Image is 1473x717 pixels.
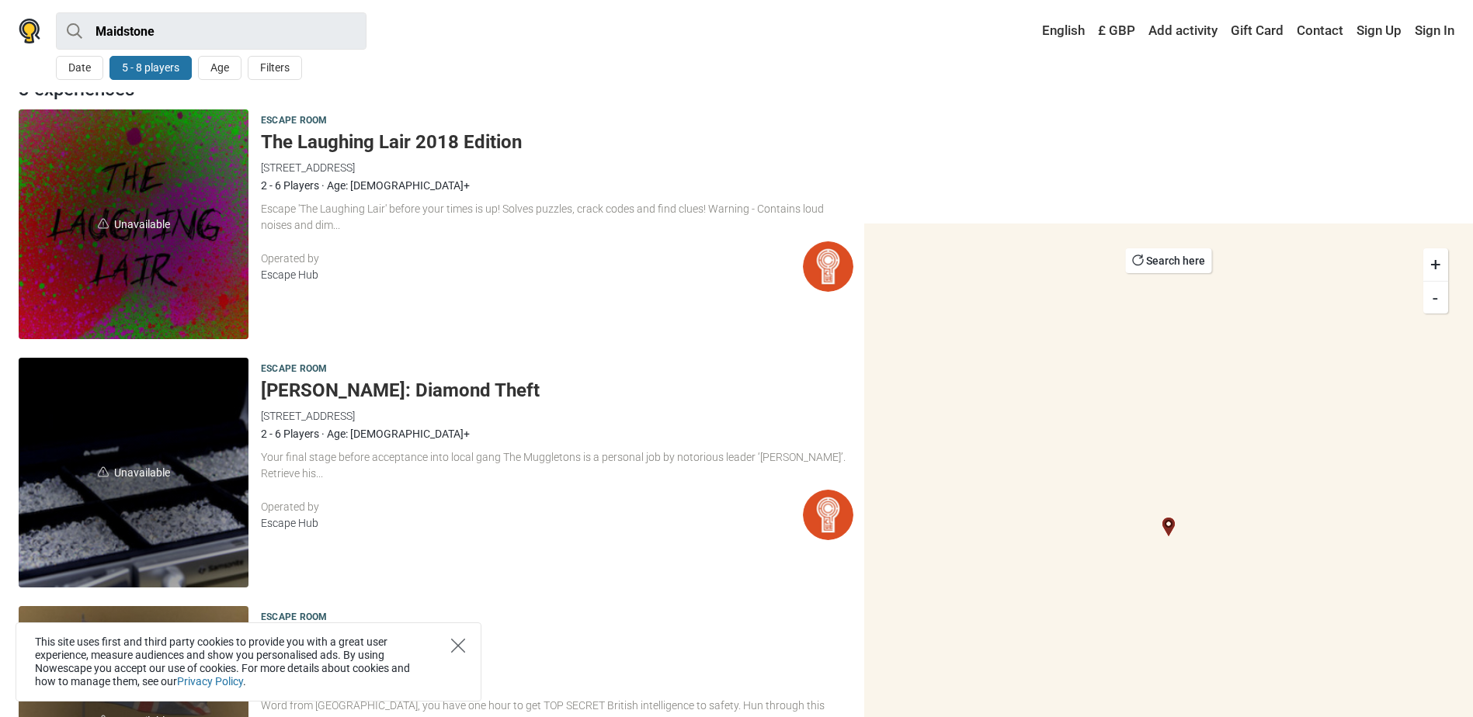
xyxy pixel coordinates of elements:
[198,56,241,80] button: Age
[19,109,248,339] a: unavailableUnavailable The Laughing Lair 2018 Edition
[19,358,248,587] a: unavailableUnavailable Mr Brenchley: Diamond Theft
[261,379,853,402] h5: [PERSON_NAME]: Diamond Theft
[261,628,853,650] h5: INBOUND!
[261,177,853,194] div: 2 - 6 Players · Age: [DEMOGRAPHIC_DATA]+
[261,159,853,176] div: [STREET_ADDRESS]
[451,639,465,653] button: Close
[16,622,481,701] div: This site uses first and third party cookies to provide you with a great user experience, measure...
[1423,281,1448,313] button: -
[261,131,853,154] h5: The Laughing Lair 2018 Edition
[803,490,853,540] img: Escape Hub
[261,201,853,234] div: Escape 'The Laughing Lair' before your times is up! Solves puzzles, crack codes and find clues! W...
[261,407,853,424] div: [STREET_ADDRESS]
[1411,17,1454,45] a: Sign In
[261,113,327,130] span: Escape room
[1227,17,1287,45] a: Gift Card
[56,12,367,50] input: try “London”
[19,19,40,43] img: Nowescape logo
[261,361,327,378] span: Escape room
[1094,17,1139,45] a: £ GBP
[261,499,803,515] div: Operated by
[1293,17,1347,45] a: Contact
[1423,248,1448,281] button: +
[1031,26,1042,36] img: English
[1125,248,1211,273] button: Search here
[261,449,853,482] div: Your final stage before acceptance into local gang The Muggletons is a personal job by notorious ...
[56,56,103,80] button: Date
[98,218,109,229] img: unavailable
[1353,17,1405,45] a: Sign Up
[19,109,248,339] span: Unavailable
[261,609,327,626] span: Escape room
[1145,17,1221,45] a: Add activity
[261,656,853,673] div: [STREET_ADDRESS]
[261,515,803,532] div: Escape Hub
[261,425,853,442] div: 2 - 6 Players · Age: [DEMOGRAPHIC_DATA]+
[19,358,248,587] span: Unavailable
[248,56,302,80] button: Filters
[261,267,803,283] div: Escape Hub
[261,251,803,267] div: Operated by
[98,466,109,477] img: unavailable
[261,674,853,691] div: 2 - 6 Players · Age: [DEMOGRAPHIC_DATA]+
[109,56,192,80] button: 5 - 8 players
[177,675,243,688] a: Privacy Policy
[803,241,853,292] img: Escape Hub
[1027,17,1089,45] a: English
[1159,518,1178,536] div: INBOUND!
